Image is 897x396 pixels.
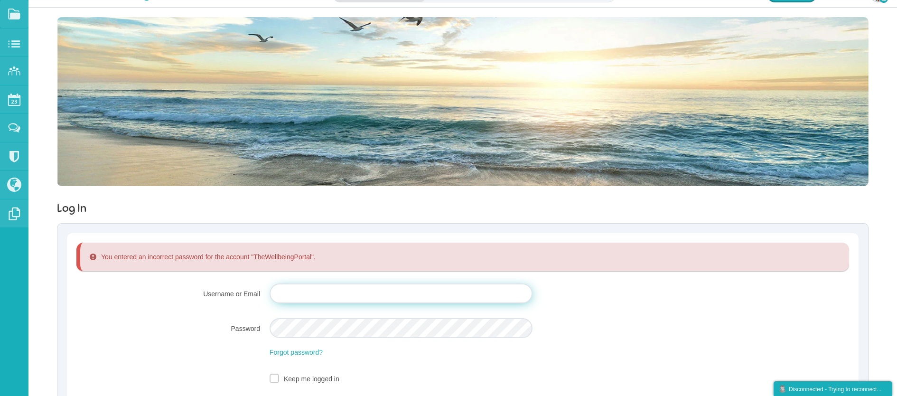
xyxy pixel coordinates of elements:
[101,253,316,261] span: You entered an incorrect password for the account "TheWellbeingPortal".
[270,349,323,356] a: Forgot password?
[76,318,270,333] label: Password
[778,384,888,394] div: Disconnected - Trying to reconnect...
[76,283,270,299] label: Username or Email
[57,200,869,217] h2: Log In
[284,374,339,384] span: Keep me logged in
